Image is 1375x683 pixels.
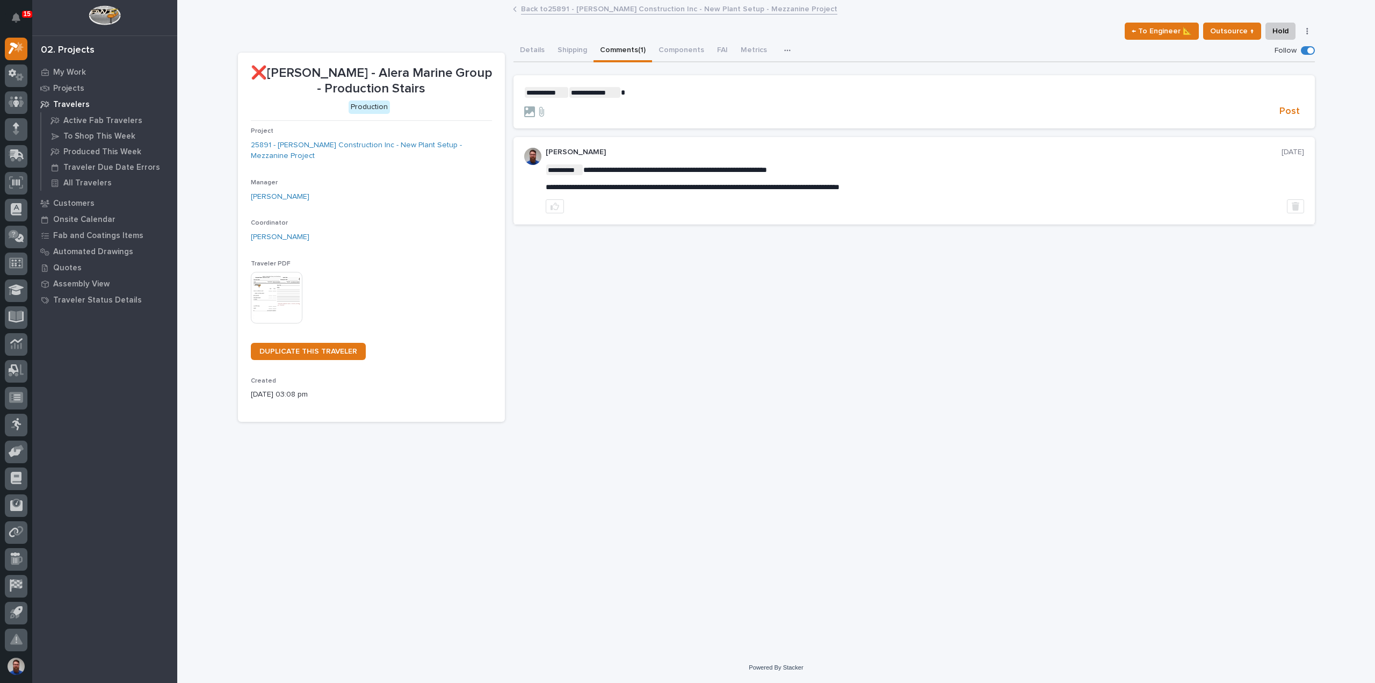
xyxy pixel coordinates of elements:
span: Created [251,378,276,384]
a: All Travelers [41,175,177,190]
a: To Shop This Week [41,128,177,143]
a: Traveler Status Details [32,292,177,308]
a: Powered By Stacker [749,664,803,671]
p: 15 [24,10,31,18]
a: Projects [32,80,177,96]
a: [PERSON_NAME] [251,232,309,243]
p: Travelers [53,100,90,110]
a: Automated Drawings [32,243,177,260]
a: Fab and Coatings Items [32,227,177,243]
span: Post [1279,105,1300,118]
div: 02. Projects [41,45,95,56]
div: Production [349,100,390,114]
a: Travelers [32,96,177,112]
button: Post [1275,105,1304,118]
p: Automated Drawings [53,247,133,257]
a: Onsite Calendar [32,211,177,227]
button: Shipping [551,40,594,62]
button: users-avatar [5,655,27,678]
p: Active Fab Travelers [63,116,142,126]
a: Traveler Due Date Errors [41,160,177,175]
img: Workspace Logo [89,5,120,25]
p: Produced This Week [63,147,141,157]
div: Notifications15 [13,13,27,30]
a: Assembly View [32,276,177,292]
button: Components [652,40,711,62]
button: Details [513,40,551,62]
button: Outsource ↑ [1203,23,1261,40]
span: Manager [251,179,278,186]
p: [DATE] 03:08 pm [251,389,492,400]
a: Active Fab Travelers [41,113,177,128]
p: Traveler Status Details [53,296,142,305]
p: ❌[PERSON_NAME] - Alera Marine Group - Production Stairs [251,66,492,97]
p: [DATE] [1282,148,1304,157]
p: Quotes [53,263,82,273]
p: Onsite Calendar [53,215,115,225]
p: [PERSON_NAME] [546,148,1282,157]
button: FAI [711,40,734,62]
p: Projects [53,84,84,94]
p: To Shop This Week [63,132,135,141]
button: Delete post [1287,199,1304,213]
button: Notifications [5,6,27,29]
p: My Work [53,68,86,77]
a: Quotes [32,260,177,276]
p: Fab and Coatings Items [53,231,143,241]
button: Hold [1265,23,1296,40]
button: Metrics [734,40,773,62]
button: like this post [546,199,564,213]
span: Outsource ↑ [1210,25,1254,38]
p: All Travelers [63,178,112,188]
button: Comments (1) [594,40,652,62]
a: Back to25891 - [PERSON_NAME] Construction Inc - New Plant Setup - Mezzanine Project [521,2,837,15]
span: ← To Engineer 📐 [1132,25,1192,38]
a: Produced This Week [41,144,177,159]
a: 25891 - [PERSON_NAME] Construction Inc - New Plant Setup - Mezzanine Project [251,140,492,162]
a: DUPLICATE THIS TRAVELER [251,343,366,360]
p: Assembly View [53,279,110,289]
a: [PERSON_NAME] [251,191,309,203]
span: Coordinator [251,220,288,226]
a: My Work [32,64,177,80]
span: Traveler PDF [251,261,291,267]
p: Customers [53,199,95,209]
span: DUPLICATE THIS TRAVELER [259,348,357,355]
button: ← To Engineer 📐 [1125,23,1199,40]
p: Traveler Due Date Errors [63,163,160,172]
span: Hold [1272,25,1289,38]
a: Customers [32,195,177,211]
img: 6hTokn1ETDGPf9BPokIQ [524,148,541,165]
p: Follow [1275,46,1297,55]
span: Project [251,128,273,134]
